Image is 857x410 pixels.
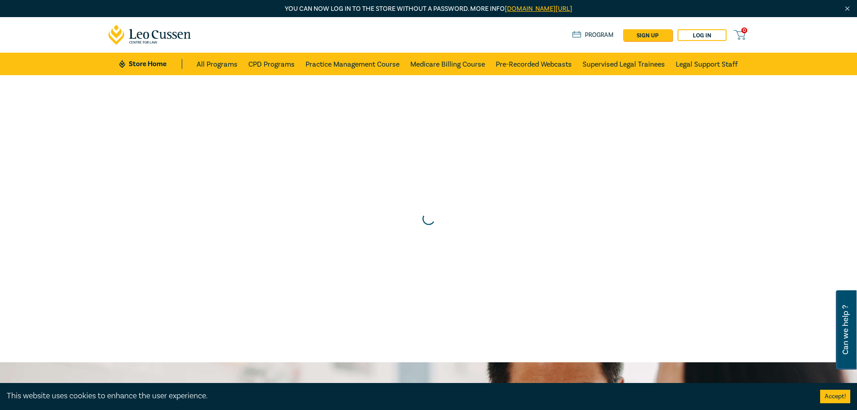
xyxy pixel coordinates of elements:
[572,30,614,40] a: Program
[496,53,572,75] a: Pre-Recorded Webcasts
[248,53,295,75] a: CPD Programs
[305,53,399,75] a: Practice Management Course
[820,390,850,403] button: Accept cookies
[841,296,850,364] span: Can we help ?
[108,4,749,14] p: You can now log in to the store without a password. More info
[410,53,485,75] a: Medicare Billing Course
[197,53,238,75] a: All Programs
[623,29,672,41] a: sign up
[678,29,727,41] a: Log in
[7,390,807,402] div: This website uses cookies to enhance the user experience.
[583,53,665,75] a: Supervised Legal Trainees
[676,53,738,75] a: Legal Support Staff
[505,5,572,13] a: [DOMAIN_NAME][URL]
[119,59,182,69] a: Store Home
[741,27,747,33] span: 0
[844,5,851,13] img: Close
